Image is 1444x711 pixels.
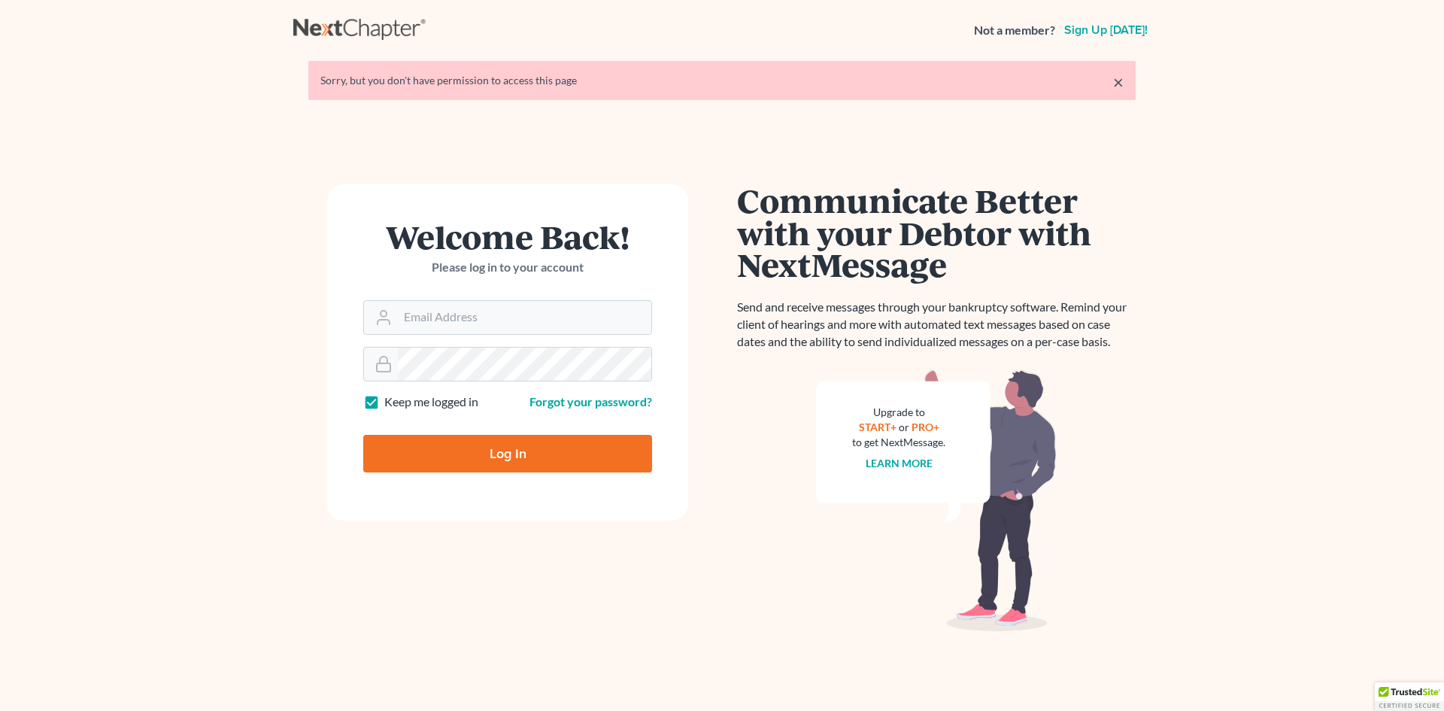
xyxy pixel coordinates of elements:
img: nextmessage_bg-59042aed3d76b12b5cd301f8e5b87938c9018125f34e5fa2b7a6b67550977c72.svg [816,369,1057,632]
div: Sorry, but you don't have permission to access this page [320,73,1124,88]
a: Sign up [DATE]! [1061,24,1151,36]
p: Please log in to your account [363,259,652,276]
strong: Not a member? [974,22,1055,39]
h1: Communicate Better with your Debtor with NextMessage [737,184,1136,281]
a: × [1113,73,1124,91]
a: PRO+ [912,421,939,433]
a: Forgot your password? [529,394,652,409]
p: Send and receive messages through your bankruptcy software. Remind your client of hearings and mo... [737,299,1136,351]
a: START+ [859,421,896,433]
a: Learn more [866,457,933,469]
div: TrustedSite Certified [1375,682,1444,711]
input: Log In [363,435,652,472]
div: Upgrade to [852,405,945,420]
div: to get NextMessage. [852,435,945,450]
span: or [899,421,909,433]
input: Email Address [398,301,651,334]
h1: Welcome Back! [363,220,652,253]
label: Keep me logged in [384,393,478,411]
